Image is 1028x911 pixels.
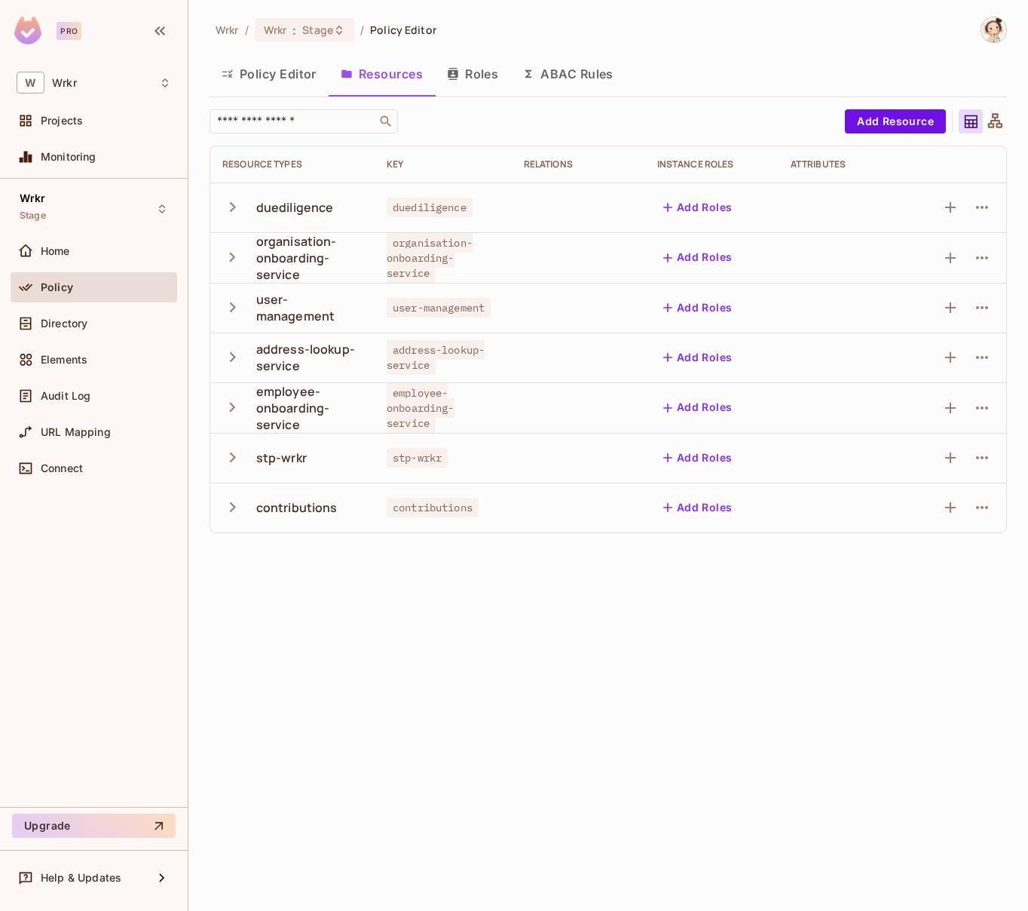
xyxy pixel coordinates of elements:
div: Instance roles [657,158,766,170]
span: organisation-onboarding-service [387,233,473,283]
span: address-lookup-service [387,340,485,375]
span: Policy [41,281,73,293]
span: contributions [387,498,479,517]
span: Workspace: Wrkr [52,77,77,89]
span: Stage [302,23,333,37]
span: Directory [41,317,87,330]
button: Roles [435,55,510,93]
img: Chandima Wickramasinghe [981,17,1006,42]
span: duediligence [387,198,473,217]
button: Add Resource [845,109,946,133]
div: employee-onboarding-service [256,383,363,433]
button: Add Roles [657,296,739,320]
button: Add Roles [657,396,739,420]
button: Upgrade [12,814,176,838]
div: Attributes [791,158,900,170]
span: Elements [41,354,87,366]
div: address-lookup-service [256,341,363,374]
span: Connect [41,462,83,474]
button: Add Roles [657,195,739,219]
div: user-management [256,291,363,324]
span: Wrkr [264,23,287,37]
button: Policy Editor [210,55,329,93]
div: Relations [524,158,633,170]
div: Resource Types [222,158,363,170]
button: Add Roles [657,246,739,270]
span: Policy Editor [370,23,436,37]
div: organisation-onboarding-service [256,233,363,283]
button: Resources [329,55,435,93]
span: Home [41,245,70,257]
span: Audit Log [41,390,90,402]
img: SReyMgAAAABJRU5ErkJggg== [14,17,41,44]
button: ABAC Rules [510,55,626,93]
span: Monitoring [41,151,96,163]
span: user-management [387,298,491,317]
button: Add Roles [657,446,739,470]
div: Key [387,158,500,170]
span: Help & Updates [41,872,121,884]
span: : [292,24,297,36]
button: Add Roles [657,495,739,520]
span: URL Mapping [41,426,111,438]
div: contributions [256,499,338,516]
span: Wrkr [20,192,46,204]
span: Stage [20,210,46,222]
button: Add Roles [657,345,739,370]
div: stp-wrkr [256,449,307,466]
div: Pro [57,22,81,40]
span: employee-onboarding-service [387,383,454,433]
li: / [360,23,364,37]
span: the active workspace [216,23,239,37]
div: duediligence [256,199,334,216]
span: W [17,72,44,94]
span: stp-wrkr [387,448,448,468]
span: Projects [41,115,83,127]
li: / [245,23,249,37]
